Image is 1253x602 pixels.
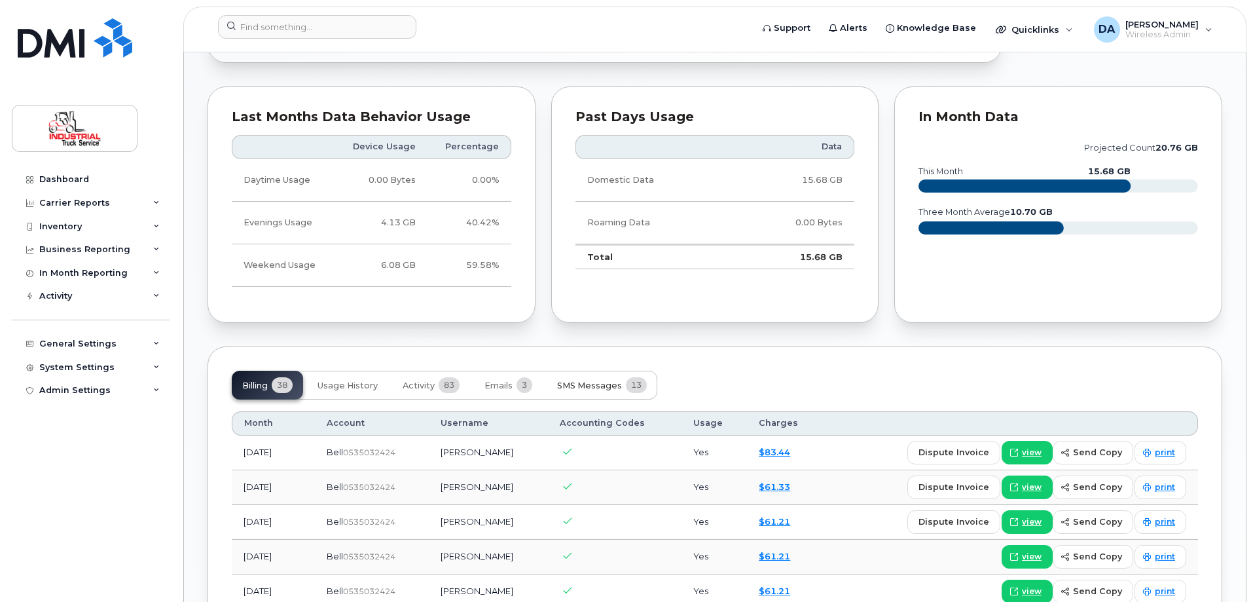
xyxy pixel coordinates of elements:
td: [PERSON_NAME] [429,470,547,505]
a: print [1135,545,1186,569]
tr: Friday from 6:00pm to Monday 8:00am [232,244,511,287]
td: Domestic Data [575,159,732,202]
span: [PERSON_NAME] [1125,19,1199,29]
td: Yes [681,436,747,470]
td: [PERSON_NAME] [429,540,547,574]
a: view [1002,441,1053,464]
span: Bell [327,586,343,596]
span: print [1155,447,1175,459]
text: projected count [1084,143,1198,153]
th: Month [232,411,315,435]
a: $61.21 [759,586,790,596]
th: Username [429,411,547,435]
th: Accounting Codes [548,411,682,435]
span: print [1155,481,1175,493]
span: send copy [1073,516,1122,528]
td: 15.68 GB [732,244,854,269]
span: Emails [484,381,513,391]
td: [DATE] [232,505,315,540]
button: dispute invoice [907,476,1000,499]
span: Bell [327,447,343,457]
button: dispute invoice [907,510,1000,534]
td: [PERSON_NAME] [429,436,547,470]
td: [DATE] [232,436,315,470]
td: 0.00% [427,159,511,202]
td: Yes [681,540,747,574]
a: $61.21 [759,516,790,527]
span: Wireless Admin [1125,29,1199,40]
span: Bell [327,551,343,561]
button: send copy [1053,441,1133,464]
div: Quicklinks [987,16,1082,43]
span: send copy [1073,550,1122,563]
span: print [1155,586,1175,597]
tspan: 10.70 GB [1010,207,1053,217]
span: Usage History [318,381,378,391]
a: print [1135,441,1186,464]
a: $61.21 [759,551,790,561]
span: Bell [327,481,343,492]
span: print [1155,551,1175,563]
a: $83.44 [759,447,790,457]
span: 0535032424 [343,517,395,527]
button: send copy [1053,510,1133,534]
button: dispute invoice [907,441,1000,464]
tspan: 20.76 GB [1155,143,1198,153]
span: view [1022,481,1042,493]
span: print [1155,516,1175,528]
span: send copy [1073,446,1122,459]
span: Knowledge Base [897,22,976,35]
span: view [1022,586,1042,597]
a: view [1002,545,1053,569]
a: print [1135,476,1186,499]
td: 59.58% [427,244,511,287]
span: view [1022,447,1042,459]
text: three month average [918,207,1053,217]
td: Daytime Usage [232,159,335,202]
a: view [1002,510,1053,534]
td: Weekend Usage [232,244,335,287]
span: 83 [439,377,460,393]
span: 0535032424 [343,482,395,492]
text: this month [918,166,963,176]
span: send copy [1073,585,1122,597]
span: Support [774,22,810,35]
input: Find something... [218,15,416,39]
a: Support [754,15,820,41]
span: 3 [517,377,532,393]
a: Alerts [820,15,877,41]
th: Data [732,135,854,159]
span: 0535032424 [343,552,395,561]
td: 15.68 GB [732,159,854,202]
td: 40.42% [427,202,511,244]
td: Yes [681,470,747,505]
span: dispute invoice [918,481,989,493]
button: send copy [1053,476,1133,499]
td: [PERSON_NAME] [429,505,547,540]
th: Account [315,411,429,435]
a: print [1135,510,1186,534]
td: [DATE] [232,540,315,574]
th: Device Usage [335,135,427,159]
td: 0.00 Bytes [335,159,427,202]
tr: Weekdays from 6:00pm to 8:00am [232,202,511,244]
a: Knowledge Base [877,15,985,41]
span: SMS Messages [557,381,622,391]
td: [DATE] [232,470,315,505]
td: 0.00 Bytes [732,202,854,244]
span: Activity [403,381,435,391]
td: Evenings Usage [232,202,335,244]
a: $61.33 [759,481,790,492]
div: Past Days Usage [575,111,855,124]
button: send copy [1053,545,1133,569]
td: Roaming Data [575,202,732,244]
span: Alerts [840,22,867,35]
span: Bell [327,516,343,527]
td: Yes [681,505,747,540]
th: Charges [747,411,824,435]
span: 0535032424 [343,447,395,457]
span: Quicklinks [1011,24,1059,35]
div: Dale Allan [1085,16,1222,43]
span: view [1022,516,1042,528]
th: Usage [681,411,747,435]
